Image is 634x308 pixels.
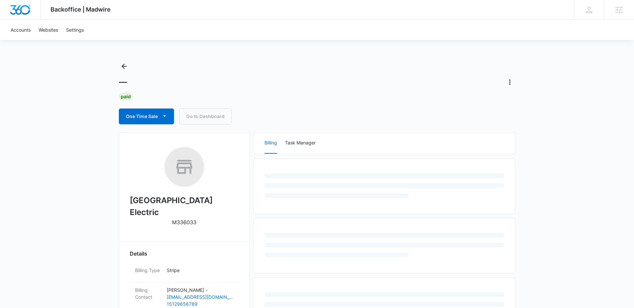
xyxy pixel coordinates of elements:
div: Paid [119,93,133,101]
div: Billing TypeStripe [130,263,239,283]
button: Billing [264,133,277,154]
a: 15129656789 [167,300,233,307]
button: Task Manager [285,133,316,154]
a: Settings [62,20,88,40]
p: [PERSON_NAME] - [167,287,233,293]
h1: — [119,77,127,87]
p: Stripe [167,267,233,274]
dt: Billing Contact [135,287,161,300]
button: One Time Sale [119,108,174,124]
button: Back [119,61,129,72]
span: Backoffice | Madwire [51,6,111,13]
a: [EMAIL_ADDRESS][DOMAIN_NAME] [167,293,233,300]
dt: Billing Type [135,267,161,274]
p: M336033 [172,218,196,226]
span: Details [130,250,147,258]
h2: [GEOGRAPHIC_DATA] Electric [130,195,239,218]
a: Go to Dashboard [179,108,231,124]
a: Accounts [7,20,35,40]
a: Websites [35,20,62,40]
button: Actions [505,77,515,87]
